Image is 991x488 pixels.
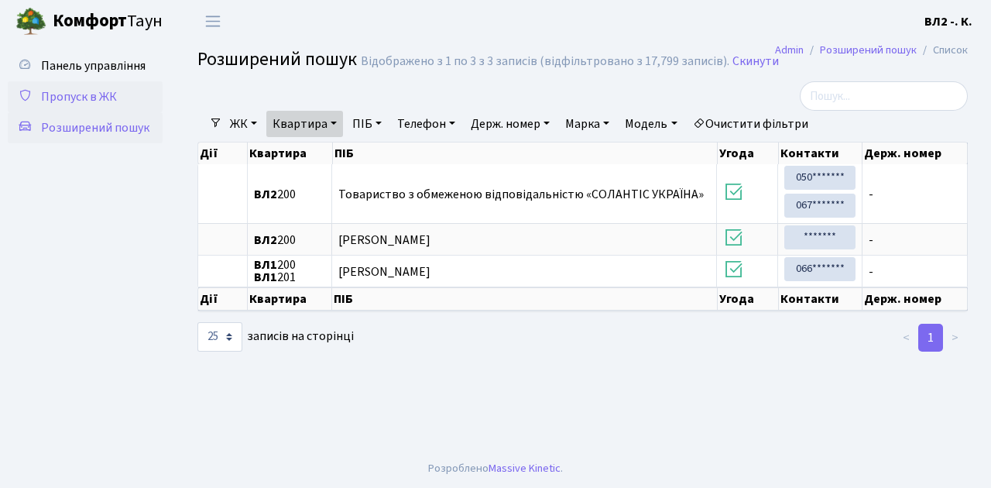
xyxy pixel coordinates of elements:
[338,232,430,249] span: [PERSON_NAME]
[779,287,862,311] th: Контакти
[779,143,862,164] th: Контакти
[333,143,718,164] th: ПІБ
[732,54,779,69] a: Скинути
[197,322,242,352] select: записів на сторінці
[41,88,117,105] span: Пропуск в ЖК
[254,234,325,246] span: 200
[752,34,991,67] nav: breadcrumb
[197,46,357,73] span: Розширений пошук
[332,287,717,311] th: ПІБ
[224,111,263,137] a: ЖК
[820,42,917,58] a: Розширений пошук
[465,111,556,137] a: Держ. номер
[862,143,968,164] th: Держ. номер
[198,143,248,164] th: Дії
[361,54,729,69] div: Відображено з 1 по 3 з 3 записів (відфільтровано з 17,799 записів).
[254,186,277,203] b: ВЛ2
[8,50,163,81] a: Панель управління
[869,266,961,278] span: -
[346,111,388,137] a: ПІБ
[924,12,972,31] a: ВЛ2 -. К.
[266,111,343,137] a: Квартира
[619,111,683,137] a: Модель
[197,322,354,352] label: записів на сторінці
[800,81,968,111] input: Пошук...
[489,460,561,476] a: Massive Kinetic
[41,119,149,136] span: Розширений пошук
[254,259,325,284] span: 200 201
[917,42,968,59] li: Список
[248,143,332,164] th: Квартира
[248,287,332,311] th: Квартира
[862,287,968,311] th: Держ. номер
[924,13,972,30] b: ВЛ2 -. К.
[428,460,563,477] div: Розроблено .
[687,111,814,137] a: Очистити фільтри
[254,232,277,249] b: ВЛ2
[718,143,779,164] th: Угода
[338,186,704,203] span: Товариство з обмеженою відповідальністю «СОЛАНТІС УКРАЇНА»
[254,256,277,273] b: ВЛ1
[8,81,163,112] a: Пропуск в ЖК
[338,263,430,280] span: [PERSON_NAME]
[194,9,232,34] button: Переключити навігацію
[775,42,804,58] a: Admin
[869,234,961,246] span: -
[391,111,461,137] a: Телефон
[41,57,146,74] span: Панель управління
[254,188,325,201] span: 200
[918,324,943,352] a: 1
[718,287,779,311] th: Угода
[53,9,127,33] b: Комфорт
[869,188,961,201] span: -
[53,9,163,35] span: Таун
[254,269,277,286] b: ВЛ1
[559,111,616,137] a: Марка
[198,287,248,311] th: Дії
[8,112,163,143] a: Розширений пошук
[15,6,46,37] img: logo.png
